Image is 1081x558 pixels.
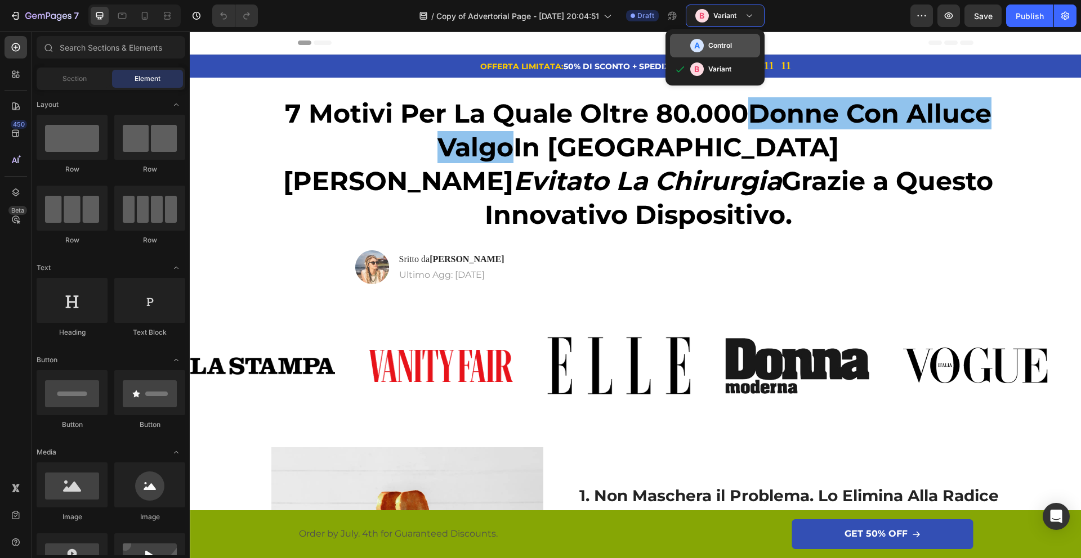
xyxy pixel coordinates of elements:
div: Beta [8,206,27,215]
div: 01 [556,28,568,42]
span: / [431,10,434,22]
span: Media [37,447,56,457]
div: Undo/Redo [212,4,258,27]
div: Image [114,512,185,522]
img: [object Object] [535,307,680,363]
span: Save [974,11,993,21]
img: [object Object] [179,318,324,350]
iframe: Design area [190,31,1081,558]
span: Element [135,74,160,84]
div: 11 [591,28,602,42]
span: Toggle open [167,443,185,461]
span: Toggle open [167,96,185,114]
div: Open Intercom Messenger [1043,503,1070,530]
h2: Sritto da [208,221,316,235]
div: Image [37,512,108,522]
span: Section [62,74,87,84]
strong: Evitato La Chirurgia [324,133,592,165]
span: Button [37,355,57,365]
span: Toggle open [167,351,185,369]
div: Row [114,164,185,174]
div: Button [37,420,108,430]
div: 11 [574,28,585,42]
strong: [PERSON_NAME] [240,223,314,232]
div: Button [114,420,185,430]
img: gempages_580756463316632072-d8b3b510-e4b3-4358-b36d-760f7186bd1a.webp [166,219,199,253]
button: Publish [1006,4,1053,27]
img: [object Object] [713,316,858,353]
div: Row [37,164,108,174]
span: Layout [37,100,59,110]
p: Ultimo Agg: [DATE] [209,238,315,250]
strong: 7 Motivi Per La Quale Oltre 80.000 [95,66,559,98]
h2: 1. Non Maschera il Problema. Lo Elimina Alla Radice [388,454,810,475]
div: Heading [37,327,108,337]
img: [object Object] [357,304,502,364]
strong: OFFERTA LIMITATA: [291,30,374,40]
button: <p>GET 50% OFF</p> [602,488,784,517]
h3: Control [708,40,732,51]
div: Publish [1016,10,1044,22]
p: B [699,10,704,21]
button: Save [964,4,1002,27]
button: 7 [5,4,84,27]
h3: Variant [708,64,731,75]
span: Copy of Advertorial Page - [DATE] 20:04:51 [436,10,599,22]
div: 450 [11,120,27,129]
input: Search Sections & Elements [37,36,185,58]
div: Row [114,235,185,245]
span: Toggle open [167,259,185,277]
strong: Grazie a Questo Innovativo Dispositivo. [295,133,804,199]
strong: In [GEOGRAPHIC_DATA] [PERSON_NAME] [93,100,649,165]
p: B [694,64,699,75]
button: BVariant [686,4,765,27]
p: GET 50% OFF [655,497,718,508]
div: Row [37,235,108,245]
strong: 50% DI SCONTO + SPEDIZIONE GRATUITA [374,30,546,40]
span: Text [37,263,51,273]
p: 7 [74,9,79,22]
h3: Variant [713,10,736,21]
div: Text Block [114,327,185,337]
p: A [694,40,700,51]
img: [object Object] [1,326,145,343]
span: Draft [637,11,654,21]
